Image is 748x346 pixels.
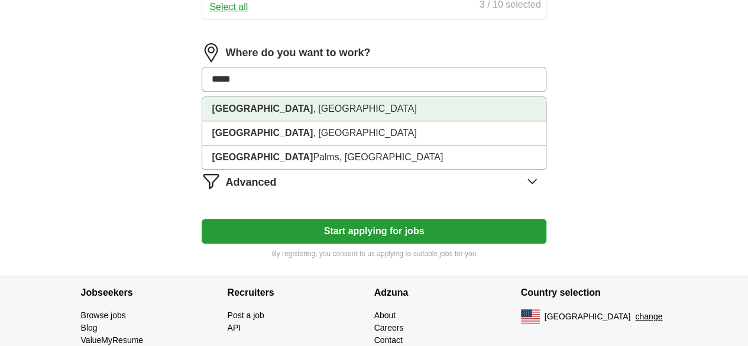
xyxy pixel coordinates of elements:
a: Post a job [228,311,264,320]
span: Advanced [225,174,276,190]
li: , [GEOGRAPHIC_DATA] [202,121,545,145]
strong: [GEOGRAPHIC_DATA] [212,104,313,114]
a: Browse jobs [81,311,126,320]
a: Careers [374,323,404,332]
h4: Country selection [521,276,668,309]
button: change [635,311,662,323]
img: filter [202,172,221,190]
a: ValueMyResume [81,335,144,345]
a: About [374,311,396,320]
li: Palms, [GEOGRAPHIC_DATA] [202,145,545,169]
strong: [GEOGRAPHIC_DATA] [212,128,313,138]
label: Where do you want to work? [225,45,370,61]
strong: [GEOGRAPHIC_DATA] [212,152,313,162]
a: API [228,323,241,332]
button: Start applying for jobs [202,219,546,244]
a: Contact [374,335,403,345]
img: US flag [521,309,540,324]
p: By registering, you consent to us applying to suitable jobs for you [202,248,546,259]
li: , [GEOGRAPHIC_DATA] [202,97,545,121]
img: location.png [202,43,221,62]
span: [GEOGRAPHIC_DATA] [545,311,631,323]
a: Blog [81,323,98,332]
